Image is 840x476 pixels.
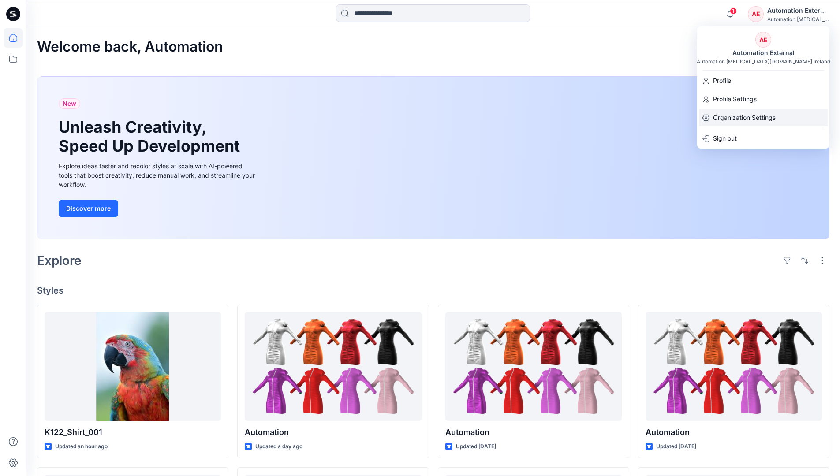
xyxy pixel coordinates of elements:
a: Organization Settings [697,109,829,126]
a: Automation [646,312,822,421]
h1: Unleash Creativity, Speed Up Development [59,118,244,156]
p: Profile [713,72,731,89]
p: Automation [445,426,622,439]
div: AE [755,32,771,48]
h4: Styles [37,285,829,296]
a: Profile [697,72,829,89]
p: Organization Settings [713,109,776,126]
p: Sign out [713,130,737,147]
span: New [63,98,76,109]
p: Updated an hour ago [55,442,108,451]
a: Profile Settings [697,91,829,108]
div: Automation [MEDICAL_DATA][DOMAIN_NAME] Ireland [697,58,830,65]
p: Automation [245,426,421,439]
div: Explore ideas faster and recolor styles at scale with AI-powered tools that boost creativity, red... [59,161,257,189]
div: Automation External [767,5,829,16]
a: Discover more [59,200,257,217]
p: Automation [646,426,822,439]
p: Updated a day ago [255,442,302,451]
a: Automation [445,312,622,421]
button: Discover more [59,200,118,217]
p: Updated [DATE] [456,442,496,451]
p: K122_Shirt_001 [45,426,221,439]
h2: Explore [37,253,82,268]
h2: Welcome back, Automation [37,39,223,55]
div: Automation [MEDICAL_DATA]... [767,16,829,22]
div: AE [748,6,764,22]
p: Updated [DATE] [656,442,696,451]
p: Profile Settings [713,91,757,108]
span: 1 [730,7,737,15]
div: Automation External [727,48,800,58]
a: K122_Shirt_001 [45,312,221,421]
a: Automation [245,312,421,421]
